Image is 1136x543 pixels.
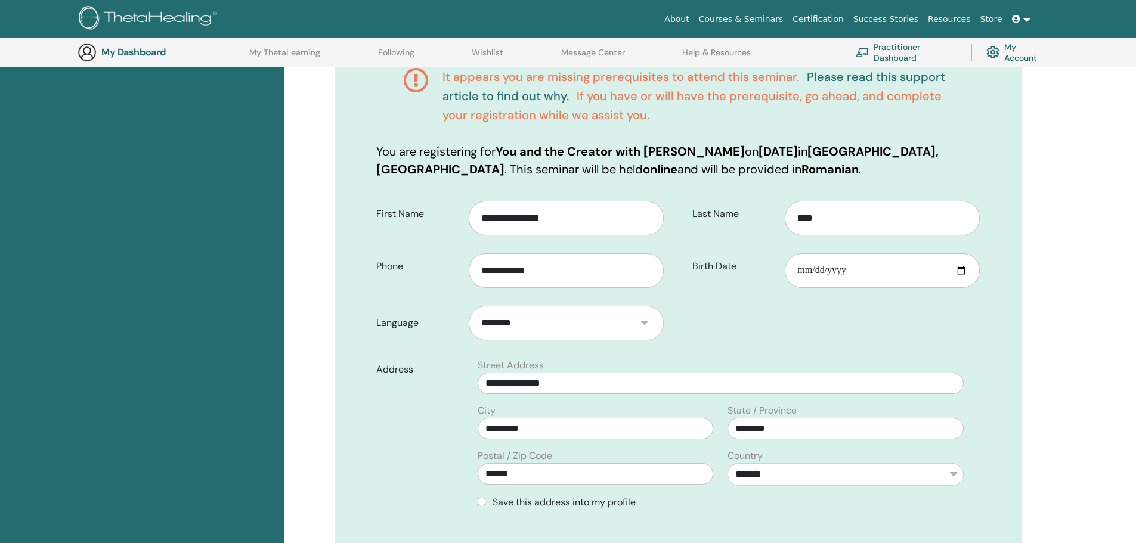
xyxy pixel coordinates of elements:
[986,39,1047,66] a: My Account
[442,88,942,123] span: If you have or will have the prerequisite, go ahead, and complete your registration while we assi...
[442,69,799,85] span: It appears you are missing prerequisites to attend this seminar.
[759,144,798,159] b: [DATE]
[496,144,745,159] b: You and the Creator with [PERSON_NAME]
[376,142,980,178] p: You are registering for on in . This seminar will be held and will be provided in .
[683,255,785,278] label: Birth Date
[101,46,221,58] h3: My Dashboard
[478,449,552,463] label: Postal / Zip Code
[561,48,625,67] a: Message Center
[923,8,976,30] a: Resources
[442,69,945,104] a: Please read this support article to find out why.
[682,48,751,67] a: Help & Resources
[378,48,414,67] a: Following
[849,8,923,30] a: Success Stories
[478,358,544,373] label: Street Address
[249,48,320,67] a: My ThetaLearning
[660,8,694,30] a: About
[367,255,469,278] label: Phone
[856,48,869,57] img: chalkboard-teacher.svg
[728,449,763,463] label: Country
[694,8,788,30] a: Courses & Seminars
[478,404,496,418] label: City
[976,8,1007,30] a: Store
[986,43,999,61] img: cog.svg
[801,162,859,177] b: Romanian
[683,203,785,225] label: Last Name
[79,6,221,33] img: logo.png
[788,8,848,30] a: Certification
[367,358,471,381] label: Address
[78,43,97,62] img: generic-user-icon.jpg
[856,39,957,66] a: Practitioner Dashboard
[728,404,797,418] label: State / Province
[493,496,636,508] span: Save this address into my profile
[643,162,677,177] b: online
[472,48,503,67] a: Wishlist
[367,203,469,225] label: First Name
[367,312,469,334] label: Language
[376,144,939,177] b: [GEOGRAPHIC_DATA], [GEOGRAPHIC_DATA]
